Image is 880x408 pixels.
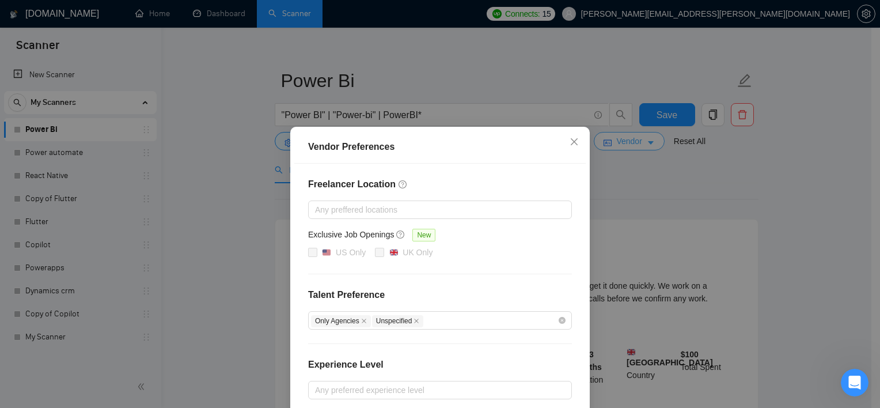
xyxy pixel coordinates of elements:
[336,246,366,259] div: US Only
[390,248,398,256] img: 🇬🇧
[308,228,394,241] h5: Exclusive Job Openings
[412,229,435,241] span: New
[559,317,566,324] span: close-circle
[308,177,572,191] h4: Freelancer Location
[361,318,367,324] span: close
[308,140,572,154] div: Vendor Preferences
[399,180,408,189] span: question-circle
[323,248,331,256] img: 🇺🇸
[414,318,419,324] span: close
[311,315,371,327] span: Only Agencies
[570,137,579,146] span: close
[308,358,384,372] h4: Experience Level
[308,288,572,302] h4: Talent Preference
[372,315,424,327] span: Unspecified
[403,246,433,259] div: UK Only
[841,369,868,396] iframe: Intercom live chat
[396,230,405,239] span: question-circle
[559,127,590,158] button: Close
